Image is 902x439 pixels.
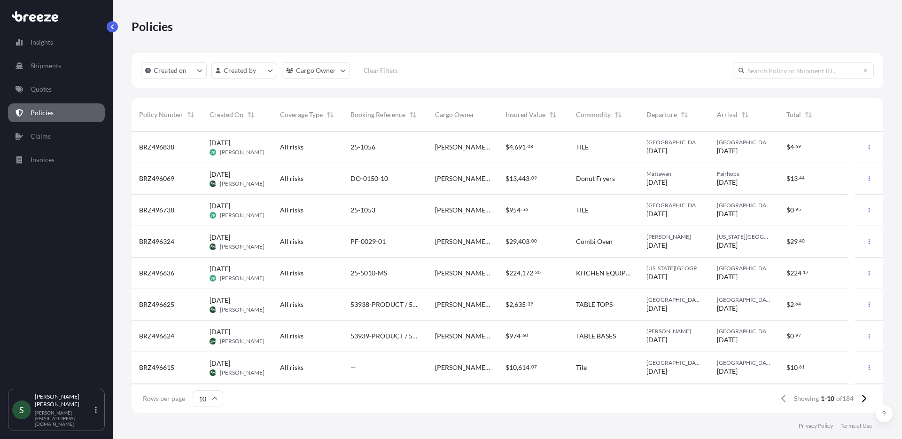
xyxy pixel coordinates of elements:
span: , [521,270,522,276]
span: . [530,176,531,180]
span: 09 [531,176,537,180]
span: Total [786,110,801,119]
span: $ [786,301,790,308]
span: VR [210,148,215,157]
span: [DATE] [210,359,230,368]
span: . [521,334,522,337]
button: Sort [185,109,196,120]
span: . [794,334,795,337]
span: , [517,364,518,371]
span: [DATE] [646,146,667,156]
span: [PERSON_NAME] [220,243,264,251]
span: [DATE] [717,304,738,313]
span: All risks [280,331,303,341]
span: SM [210,242,216,251]
span: [PERSON_NAME] [220,149,264,156]
span: Policy Number [139,110,183,119]
span: $ [786,207,790,213]
button: createdOn Filter options [141,62,207,79]
span: . [798,239,799,243]
span: 61 [799,365,805,368]
a: Insights [8,33,105,52]
a: Invoices [8,150,105,169]
span: SM [210,179,216,188]
button: Sort [325,109,336,120]
span: Mattawan [646,170,702,178]
span: [PERSON_NAME] Logistics [435,174,490,183]
span: [PERSON_NAME] Logistics [435,268,490,278]
span: BRZ496838 [139,142,174,152]
span: 691 [514,144,526,150]
p: Quotes [31,85,52,94]
span: $ [505,364,509,371]
span: All risks [280,300,303,309]
span: [GEOGRAPHIC_DATA] [646,139,702,146]
span: [DATE] [646,178,667,187]
span: [DATE] [646,209,667,219]
span: 07 [531,365,537,368]
span: , [517,238,518,245]
span: . [794,302,795,306]
span: [PERSON_NAME] [220,369,264,376]
button: Sort [803,109,814,120]
span: [US_STATE][GEOGRAPHIC_DATA] [717,233,771,241]
a: Privacy Policy [799,422,833,430]
span: [DATE] [210,233,230,242]
span: 10 [509,364,517,371]
span: 53938-PRODUCT / 54223-FREIGHT [350,300,420,309]
span: 53939-PRODUCT / 54224-FREIGHT [350,331,420,341]
span: [PERSON_NAME] [220,337,264,345]
span: [DATE] [717,146,738,156]
span: 25-5010-MS [350,268,387,278]
span: . [798,176,799,180]
span: , [513,301,514,308]
span: 39 [528,302,533,306]
span: [GEOGRAPHIC_DATA] [717,202,771,209]
span: [PERSON_NAME] Logistics [435,237,490,246]
span: BRZ496615 [139,363,174,372]
span: [GEOGRAPHIC_DATA] [717,265,771,272]
span: [GEOGRAPHIC_DATA] [717,296,771,304]
span: VR [210,274,215,283]
span: Arrival [717,110,738,119]
span: [DATE] [717,241,738,250]
span: — [350,363,356,372]
span: . [530,365,531,368]
p: Claims [31,132,51,141]
span: BRZ496738 [139,205,174,215]
span: KITCHEN EQUIPMENT [576,268,631,278]
span: 954 [509,207,521,213]
span: Tile [576,363,587,372]
span: BRZ496069 [139,174,174,183]
span: $ [786,364,790,371]
span: $ [505,238,509,245]
span: 25-1053 [350,205,375,215]
span: [PERSON_NAME] [220,274,264,282]
span: 97 [795,334,801,337]
span: 172 [522,270,533,276]
span: $ [786,270,790,276]
span: 443 [518,175,529,182]
span: [DATE] [210,296,230,305]
span: 95 [795,208,801,211]
span: 08 [528,145,533,148]
p: Shipments [31,61,61,71]
span: $ [505,270,509,276]
span: TABLE TOPS [576,300,613,309]
button: Sort [679,109,690,120]
span: Booking Reference [350,110,405,119]
span: [DATE] [717,272,738,282]
span: $ [505,207,509,213]
span: $ [786,333,790,339]
span: BRZ496636 [139,268,174,278]
span: 0 [790,333,794,339]
span: All risks [280,142,303,152]
span: . [526,145,527,148]
p: Created by [224,66,257,75]
span: [US_STATE][GEOGRAPHIC_DATA] [646,265,702,272]
span: [DATE] [646,272,667,282]
span: [PERSON_NAME] Logistics [435,300,490,309]
button: Sort [407,109,419,120]
span: Coverage Type [280,110,323,119]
